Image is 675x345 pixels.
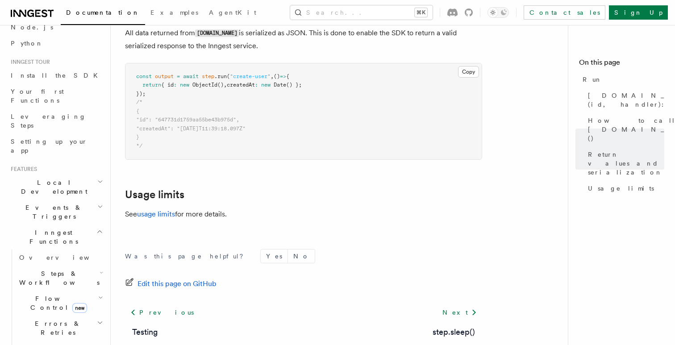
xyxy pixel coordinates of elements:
[11,113,86,129] span: Leveraging Steps
[217,82,224,88] span: ()
[137,278,217,290] span: Edit this page on GitHub
[7,83,105,108] a: Your first Functions
[588,184,654,193] span: Usage limits
[227,82,255,88] span: createdAt
[16,319,97,337] span: Errors & Retries
[7,228,96,246] span: Inngest Functions
[274,73,280,79] span: ()
[458,66,479,78] button: Copy
[7,166,37,173] span: Features
[16,269,100,287] span: Steps & Workflows
[437,304,482,320] a: Next
[136,134,139,140] span: }
[204,3,262,24] a: AgentKit
[125,252,250,261] p: Was this page helpful?
[579,71,664,87] a: Run
[7,58,50,66] span: Inngest tour
[136,125,246,132] span: "createdAt": "[DATE]T11:39:18.097Z"
[227,73,230,79] span: (
[125,278,217,290] a: Edit this page on GitHub
[136,91,146,97] span: });
[142,82,161,88] span: return
[230,73,271,79] span: "create-user"
[195,29,239,37] code: [DOMAIN_NAME]
[261,82,271,88] span: new
[136,116,239,123] span: "id": "647731d1759aa55be43b975d",
[11,24,53,31] span: Node.js
[255,82,258,88] span: :
[7,178,97,196] span: Local Development
[11,138,87,154] span: Setting up your app
[137,210,175,218] a: usage limits
[125,188,184,201] a: Usage limits
[487,7,509,18] button: Toggle dark mode
[125,304,199,320] a: Previous
[16,291,105,316] button: Flow Controlnew
[125,208,482,220] p: See for more details.
[524,5,605,20] a: Contact sales
[588,150,664,177] span: Return values and serialization
[584,112,664,146] a: How to call [DOMAIN_NAME]()
[7,224,105,249] button: Inngest Functions
[183,73,199,79] span: await
[150,9,198,16] span: Examples
[136,108,139,114] span: {
[290,5,433,20] button: Search...⌘K
[180,82,189,88] span: new
[16,294,98,312] span: Flow Control
[202,73,214,79] span: step
[174,82,177,88] span: :
[7,200,105,224] button: Events & Triggers
[136,73,152,79] span: const
[261,249,287,263] button: Yes
[16,316,105,341] button: Errors & Retries
[7,203,97,221] span: Events & Triggers
[280,73,286,79] span: =>
[125,27,482,52] p: All data returned from is serialized as JSON. This is done to enable the SDK to return a valid se...
[11,88,64,104] span: Your first Functions
[579,57,664,71] h4: On this page
[286,73,289,79] span: {
[274,82,286,88] span: Date
[16,249,105,266] a: Overview
[609,5,668,20] a: Sign Up
[161,82,174,88] span: { id
[177,73,180,79] span: =
[209,9,256,16] span: AgentKit
[7,133,105,158] a: Setting up your app
[155,73,174,79] span: output
[19,254,111,261] span: Overview
[7,35,105,51] a: Python
[584,87,664,112] a: [DOMAIN_NAME](id, handler): Promise
[288,249,315,263] button: No
[11,72,103,79] span: Install the SDK
[286,82,302,88] span: () };
[66,9,140,16] span: Documentation
[584,146,664,180] a: Return values and serialization
[192,82,217,88] span: ObjectId
[224,82,227,88] span: ,
[7,175,105,200] button: Local Development
[72,303,87,313] span: new
[7,67,105,83] a: Install the SDK
[7,108,105,133] a: Leveraging Steps
[415,8,427,17] kbd: ⌘K
[271,73,274,79] span: ,
[145,3,204,24] a: Examples
[7,19,105,35] a: Node.js
[132,326,158,338] a: Testing
[11,40,43,47] span: Python
[61,3,145,25] a: Documentation
[16,266,105,291] button: Steps & Workflows
[584,180,664,196] a: Usage limits
[583,75,602,84] span: Run
[214,73,227,79] span: .run
[433,326,475,338] a: step.sleep()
